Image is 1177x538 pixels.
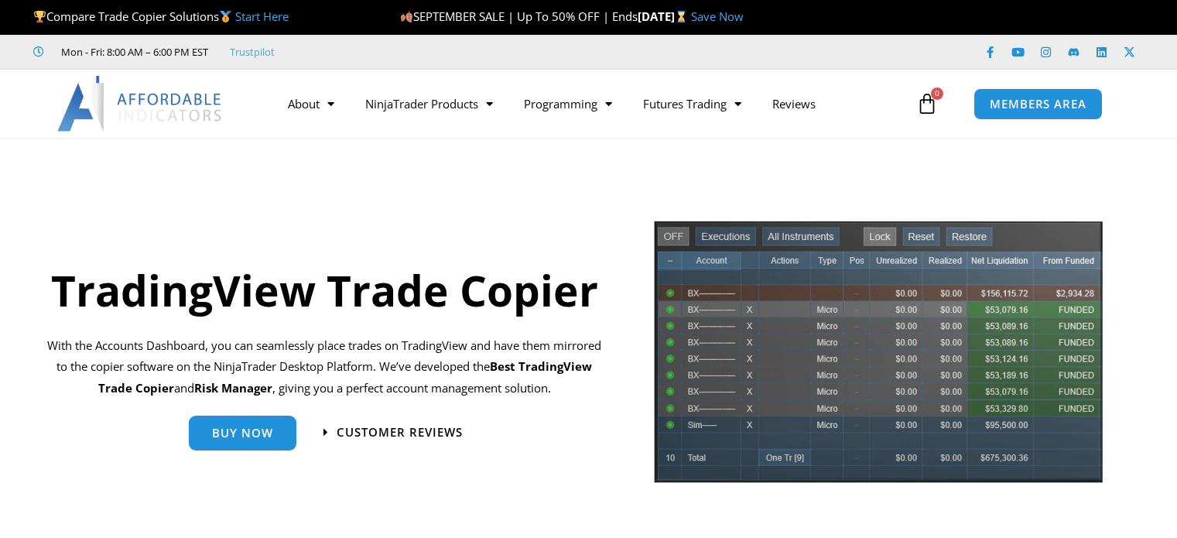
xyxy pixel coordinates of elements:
a: Reviews [757,86,831,122]
span: Buy Now [212,427,273,439]
a: Futures Trading [628,86,757,122]
p: With the Accounts Dashboard, you can seamlessly place trades on TradingView and have them mirrore... [43,335,606,400]
a: Trustpilot [230,43,275,61]
a: Save Now [691,9,744,24]
nav: Menu [272,86,912,122]
span: Compare Trade Copier Solutions [33,9,289,24]
span: SEPTEMBER SALE | Up To 50% OFF | Ends [400,9,638,24]
span: Mon - Fri: 8:00 AM – 6:00 PM EST [57,43,208,61]
span: MEMBERS AREA [990,98,1086,110]
a: 0 [893,81,961,126]
h1: TradingView Trade Copier [43,260,606,320]
img: 🏆 [34,11,46,22]
span: 0 [931,87,943,100]
img: 🍂 [401,11,412,22]
strong: [DATE] [638,9,691,24]
span: Customer Reviews [337,427,463,438]
img: LogoAI | Affordable Indicators – NinjaTrader [57,76,224,132]
a: MEMBERS AREA [973,88,1103,120]
a: Start Here [235,9,289,24]
img: tradecopier | Affordable Indicators – NinjaTrader [652,219,1104,495]
img: 🥇 [220,11,231,22]
strong: Risk Manager [194,380,272,396]
a: Programming [508,86,628,122]
a: Customer Reviews [323,427,463,438]
a: Buy Now [189,416,296,451]
a: NinjaTrader Products [350,86,508,122]
img: ⌛ [676,11,687,22]
a: About [272,86,350,122]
